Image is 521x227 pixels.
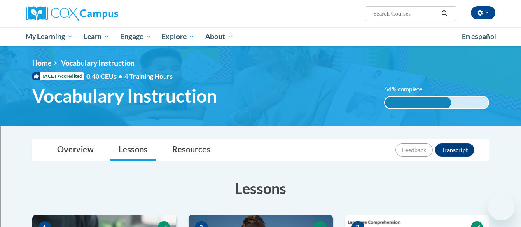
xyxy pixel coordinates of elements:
[161,32,194,42] span: Explore
[119,72,122,80] span: •
[385,97,451,108] div: 64% complete
[78,27,115,46] a: Learn
[120,32,151,42] span: Engage
[61,59,135,67] span: Vocabulary Instruction
[384,85,432,94] label: 64% complete
[26,6,118,21] img: Cox Campus
[462,32,496,41] span: En español
[21,27,79,46] a: My Learning
[156,27,200,46] a: Explore
[26,32,73,42] span: My Learning
[488,194,514,220] iframe: Button to launch messaging window
[32,72,84,80] span: IACET Accredited
[200,27,238,46] a: About
[26,6,174,21] a: Cox Campus
[438,9,451,19] button: Search
[456,28,502,45] a: En español
[372,9,438,19] input: Search Courses
[32,59,51,67] a: Home
[86,72,124,81] span: 0.40 CEUs
[32,85,217,107] span: Vocabulary Instruction
[471,6,495,19] button: Account Settings
[20,27,502,46] div: Main menu
[205,32,233,42] span: About
[115,27,157,46] a: Engage
[84,32,110,42] span: Learn
[124,72,173,80] span: 4 Training Hours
